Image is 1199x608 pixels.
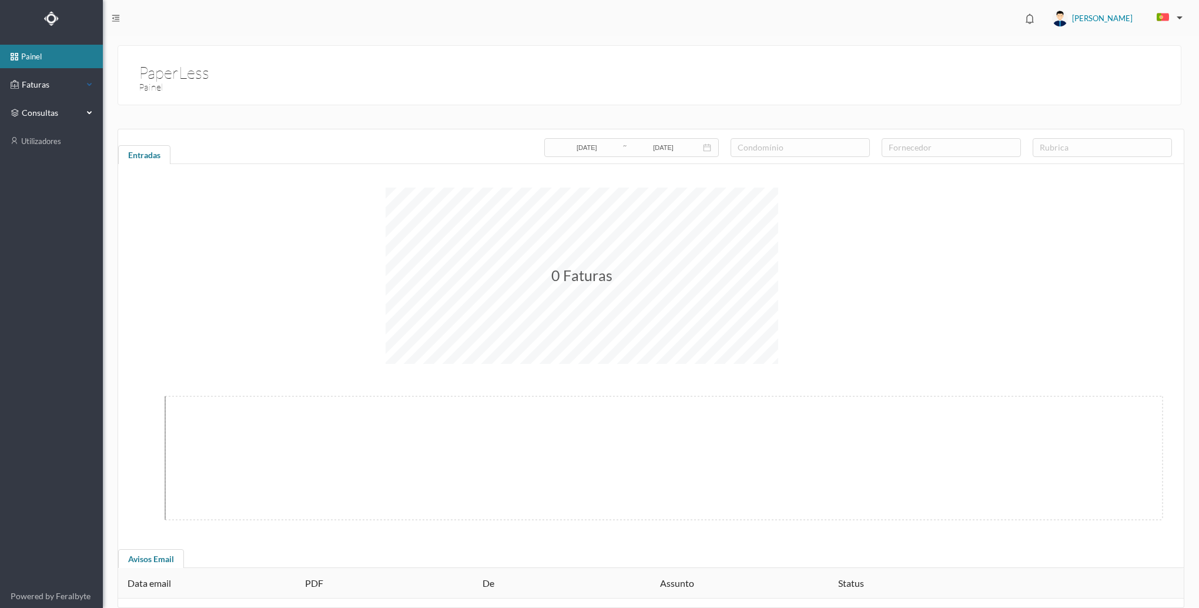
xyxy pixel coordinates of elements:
i: icon: menu-fold [112,14,120,22]
div: Entradas [118,145,170,169]
img: Logo [44,11,59,26]
img: user_titan3.af2715ee.jpg [1052,11,1068,26]
input: Data inicial [551,141,622,154]
h1: PaperLess [139,60,209,65]
span: 0 Faturas [551,266,612,284]
i: icon: calendar [703,143,711,152]
div: condomínio [738,142,858,153]
div: Avisos Email [118,549,184,573]
span: Faturas [19,79,83,91]
div: rubrica [1040,142,1160,153]
span: Data email [128,577,171,589]
span: PDF [305,577,323,589]
span: De [483,577,494,589]
span: Assunto [660,577,694,589]
div: fornecedor [889,142,1009,153]
input: Data final [628,141,698,154]
h3: Painel [139,80,655,95]
span: consultas [22,107,81,119]
i: icon: bell [1022,11,1037,26]
span: Status [838,577,864,589]
button: PT [1147,9,1187,28]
